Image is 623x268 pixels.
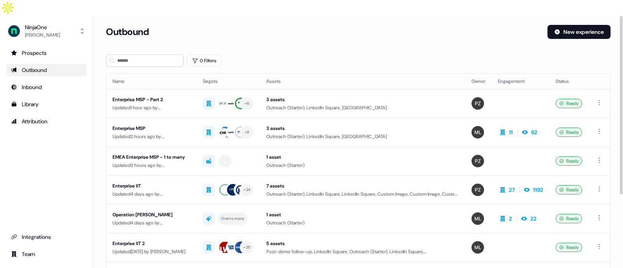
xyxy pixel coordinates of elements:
div: NinjaOne [25,23,60,31]
div: + 6 [245,100,250,107]
div: Ready [556,128,582,137]
a: Go to integrations [6,231,87,243]
div: Enterprise IIT 2 [113,240,190,247]
div: Integrations [11,233,82,241]
div: Outreach (Starter), LinkedIn Square, [GEOGRAPHIC_DATA] [266,133,459,140]
div: 1 asset [266,153,459,161]
button: New experience [547,25,611,39]
div: Outreach (Starter), LinkedIn Square, LinkedIn Square, Custom Image, Custom Image, Custom Image, L... [266,190,459,198]
button: NinjaOne[PERSON_NAME] [6,22,87,40]
div: + 24 [243,186,250,193]
div: 11 [509,128,513,136]
div: EMEA Enterprise MSP - 1 to many [113,153,190,161]
div: Library [11,100,82,108]
img: Petra [472,97,484,110]
div: 62 [531,128,537,136]
img: Megan [472,212,484,225]
div: Enterprise MSP - Part 2 [113,96,190,103]
div: One to many [221,215,244,222]
div: 22 [530,215,537,222]
div: Outreach (Starter) [266,161,459,169]
div: Updated 4 days ago by [PERSON_NAME] [113,190,190,198]
div: 1192 [533,186,543,194]
div: Operation [PERSON_NAME] [113,211,190,219]
div: 27 [509,186,515,194]
div: + 25 [243,244,250,251]
div: 3 assets [266,124,459,132]
img: Megan [472,241,484,254]
th: Engagement [492,74,549,89]
div: Updated 4 days ago by [PERSON_NAME] [113,219,190,227]
div: Enterprise IIT [113,182,190,190]
div: Updated 1 hour ago by [PERSON_NAME] [113,104,190,112]
a: Go to outbound experience [6,64,87,76]
div: + 8 [245,129,250,136]
th: Owner [465,74,492,89]
th: Assets [260,74,465,89]
div: 3 assets [266,96,459,103]
div: Ready [556,243,582,252]
div: 5 assets [266,240,459,247]
div: Updated [DATE] by [PERSON_NAME] [113,248,190,256]
a: Go to Inbound [6,81,87,93]
div: Attribution [11,117,82,125]
div: Outreach (Starter) [266,219,459,227]
img: Megan [472,126,484,138]
div: Updated 2 hours ago by [PERSON_NAME] [113,133,190,140]
div: Ready [556,214,582,223]
h3: Outbound [106,26,149,38]
div: Enterprise MSP [113,124,190,132]
div: Ready [556,185,582,194]
img: Petra [472,155,484,167]
div: 7 assets [266,182,459,190]
div: Post-demo follow-up, LinkedIn Square, Outreach (Starter), LinkedIn Square, [GEOGRAPHIC_DATA] [266,248,459,256]
a: Go to attribution [6,115,87,128]
div: Outreach (Starter), LinkedIn Square, [GEOGRAPHIC_DATA] [266,104,459,112]
th: Status [549,74,588,89]
a: Go to prospects [6,47,87,59]
th: Name [106,74,196,89]
div: Ready [556,99,582,108]
div: Inbound [11,83,82,91]
img: Petra [472,184,484,196]
div: Ready [556,156,582,166]
div: 2 [509,215,512,222]
a: Go to team [6,248,87,260]
th: Targets [196,74,260,89]
div: Outbound [11,66,82,74]
div: Team [11,250,82,258]
div: 1 asset [266,211,459,219]
button: 0 Filters [187,54,222,67]
div: Prospects [11,49,82,57]
div: [PERSON_NAME] [25,31,60,39]
div: Updated 3 hours ago by [PERSON_NAME] [113,161,190,169]
a: Go to templates [6,98,87,110]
